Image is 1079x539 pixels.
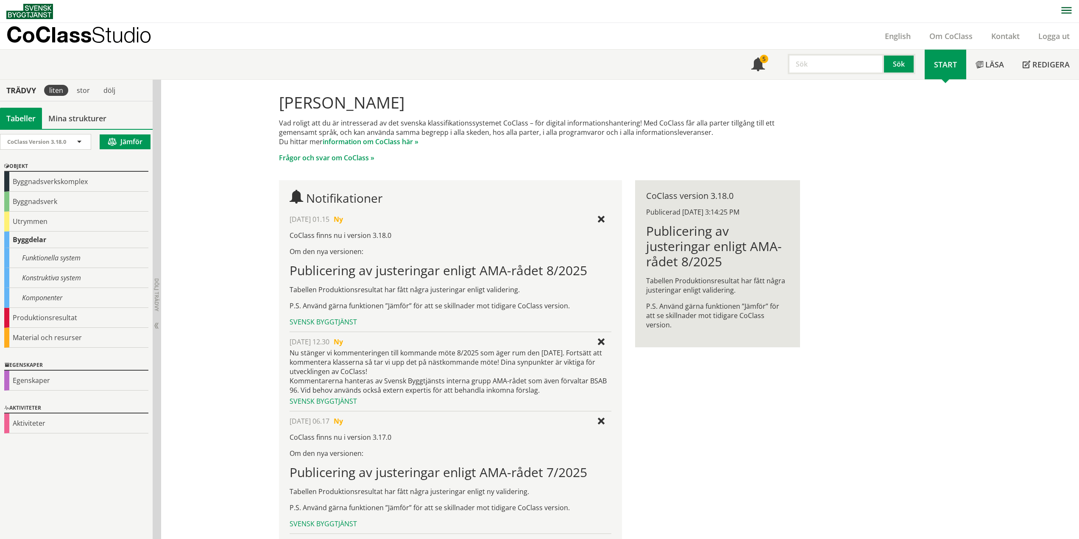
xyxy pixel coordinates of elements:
div: Byggnadsverk [4,192,148,212]
div: liten [44,85,68,96]
a: Logga ut [1029,31,1079,41]
p: P.S. Använd gärna funktionen ”Jämför” för att se skillnader mot tidigare CoClass version. [646,302,789,330]
a: Redigera [1013,50,1079,79]
div: Konstruktiva system [4,268,148,288]
span: Ny [334,416,343,426]
a: information om CoClass här » [323,137,418,146]
span: [DATE] 06.17 [290,416,329,426]
p: Tabellen Produktionsresultat har fått några justeringar enligt validering. [290,285,611,294]
p: P.S. Använd gärna funktionen ”Jämför” för att se skillnader mot tidigare CoClass version. [290,503,611,512]
a: Mina strukturer [42,108,113,129]
span: [DATE] 12.30 [290,337,329,346]
p: Om den nya versionen: [290,449,611,458]
div: Objekt [4,162,148,172]
h1: Publicering av justeringar enligt AMA-rådet 7/2025 [290,465,611,480]
div: Byggnadsverkskomplex [4,172,148,192]
input: Sök [788,54,884,74]
div: Material och resurser [4,328,148,348]
h1: [PERSON_NAME] [279,93,800,112]
div: stor [72,85,95,96]
div: Funktionella system [4,248,148,268]
span: CoClass Version 3.18.0 [7,138,66,145]
div: Aktiviteter [4,413,148,433]
div: Utrymmen [4,212,148,232]
div: dölj [98,85,120,96]
a: Start [925,50,966,79]
p: Vad roligt att du är intresserad av det svenska klassifikationssystemet CoClass – för digital inf... [279,118,800,146]
div: Svensk Byggtjänst [290,397,611,406]
button: Jämför [100,134,151,149]
div: Produktionsresultat [4,308,148,328]
a: Kontakt [982,31,1029,41]
div: Svensk Byggtjänst [290,317,611,327]
div: CoClass version 3.18.0 [646,191,789,201]
p: Tabellen Produktionsresultat har fått några justeringar enligt validering. [646,276,789,295]
div: 5 [760,55,768,63]
span: [DATE] 01.15 [290,215,329,224]
div: Publicerad [DATE] 3:14:25 PM [646,207,789,217]
span: Notifikationer [751,59,765,72]
button: Sök [884,54,915,74]
div: Komponenter [4,288,148,308]
p: CoClass [6,30,151,39]
span: Läsa [985,59,1004,70]
p: CoClass finns nu i version 3.17.0 [290,433,611,442]
p: Om den nya versionen: [290,247,611,256]
div: Byggdelar [4,232,148,248]
a: CoClassStudio [6,23,170,49]
span: Notifikationer [306,190,382,206]
a: Frågor och svar om CoClass » [279,153,374,162]
p: P.S. Använd gärna funktionen ”Jämför” för att se skillnader mot tidigare CoClass version. [290,301,611,310]
div: Egenskaper [4,371,148,391]
span: Ny [334,337,343,346]
span: Redigera [1032,59,1070,70]
a: Om CoClass [920,31,982,41]
div: Egenskaper [4,360,148,371]
h1: Publicering av justeringar enligt AMA-rådet 8/2025 [290,263,611,278]
span: Dölj trädvy [153,278,160,311]
a: English [875,31,920,41]
span: Start [934,59,957,70]
div: Aktiviteter [4,403,148,413]
span: Ny [334,215,343,224]
h1: Publicering av justeringar enligt AMA-rådet 8/2025 [646,223,789,269]
span: Studio [92,22,151,47]
img: Svensk Byggtjänst [6,4,53,19]
p: Tabellen Produktionsresultat har fått några justeringar enligt ny validering. [290,487,611,496]
div: Nu stänger vi kommenteringen till kommande möte 8/2025 som äger rum den [DATE]. Fortsätt att komm... [290,348,611,395]
div: Trädvy [2,86,41,95]
a: Läsa [966,50,1013,79]
p: CoClass finns nu i version 3.18.0 [290,231,611,240]
div: Svensk Byggtjänst [290,519,611,528]
a: 5 [742,50,774,79]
